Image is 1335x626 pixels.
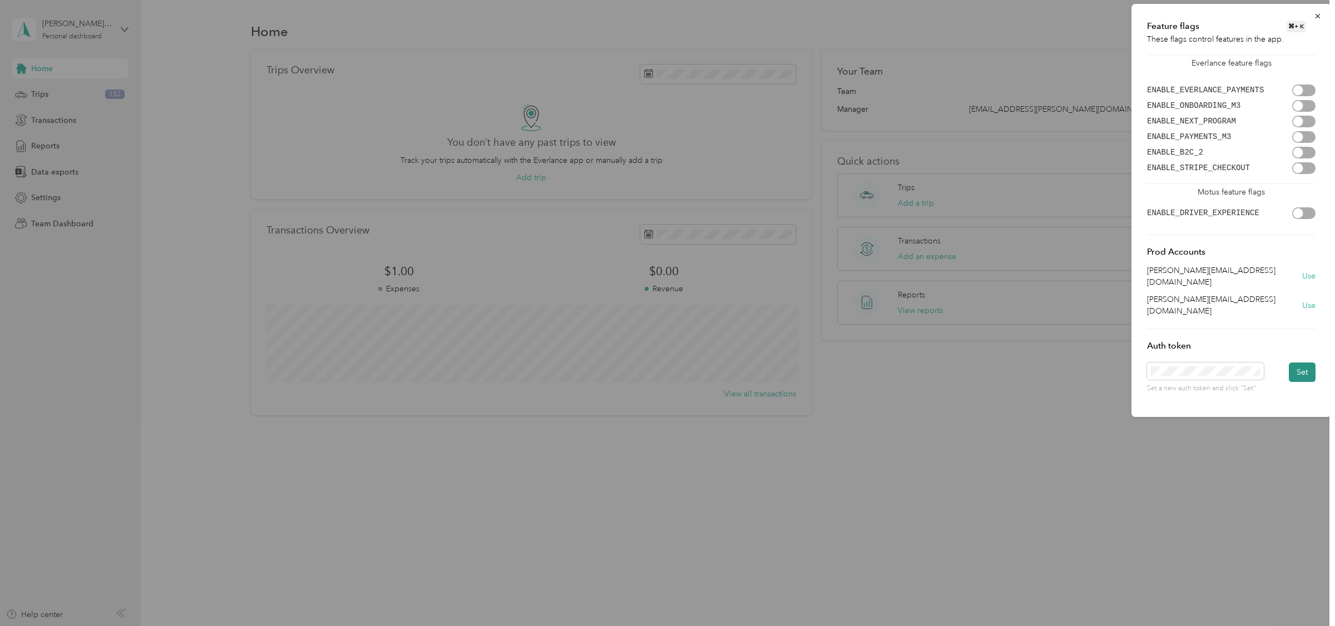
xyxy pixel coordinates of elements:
span: Auth token [1147,340,1191,351]
p: Motus feature flags [1147,184,1316,198]
p: [PERSON_NAME][EMAIL_ADDRESS][DOMAIN_NAME] [1147,294,1302,317]
code: ENABLE_STRIPE_CHECKOUT [1147,163,1250,172]
button: Use [1302,300,1316,311]
p: [PERSON_NAME][EMAIL_ADDRESS][DOMAIN_NAME] [1147,265,1302,288]
code: ENABLE_B2C_2 [1147,148,1203,157]
code: ENABLE_EVERLANCE_PAYMENTS [1147,86,1264,95]
button: Use [1302,270,1316,282]
code: ENABLE_NEXT_PROGRAM [1147,117,1236,126]
span: ⌘ + K [1287,21,1306,32]
code: ENABLE_DRIVER_EXPERIENCE [1147,208,1259,217]
p: Everlance feature flags [1147,55,1316,69]
button: Set [1289,362,1316,382]
p: These flags control features in the app. [1147,33,1316,45]
span: Feature flags [1147,19,1199,33]
span: Prod Accounts [1147,246,1205,257]
p: Set a new auth token and click "Set" [1147,384,1264,394]
code: ENABLE_PAYMENTS_M3 [1147,132,1231,141]
code: ENABLE_ONBOARDING_M3 [1147,101,1240,110]
iframe: Everlance-gr Chat Button Frame [1273,564,1335,626]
